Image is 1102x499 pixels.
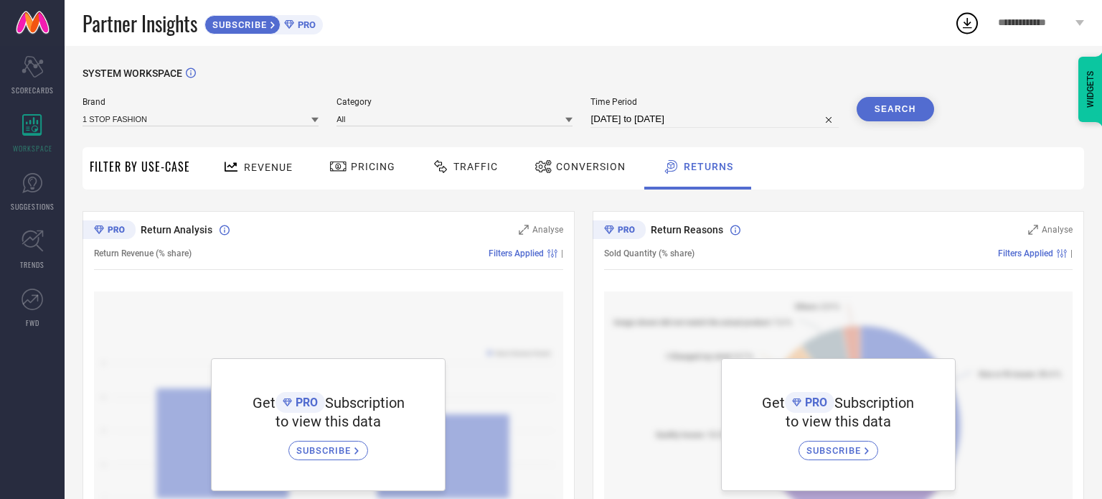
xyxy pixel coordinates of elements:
span: TRENDS [20,259,44,270]
svg: Zoom [519,225,529,235]
div: Premium [83,220,136,242]
span: SCORECARDS [11,85,54,95]
span: Return Analysis [141,224,212,235]
a: SUBSCRIBEPRO [204,11,323,34]
span: Category [336,97,573,107]
span: SUBSCRIBE [205,19,270,30]
span: Analyse [532,225,563,235]
span: Traffic [453,161,498,172]
span: to view this data [275,413,381,430]
span: Subscription [325,394,405,411]
span: Subscription [834,394,914,411]
span: PRO [292,396,318,409]
div: Open download list [954,10,980,36]
span: Filter By Use-Case [90,158,190,175]
a: SUBSCRIBE [288,430,368,460]
span: PRO [801,396,827,409]
span: Partner Insights [83,9,197,38]
span: Get [253,394,275,411]
span: Return Reasons [651,224,723,235]
div: Premium [593,220,646,242]
span: SYSTEM WORKSPACE [83,67,182,79]
span: Analyse [1042,225,1073,235]
span: | [1070,248,1073,258]
span: Returns [684,161,733,172]
span: SUGGESTIONS [11,201,55,212]
span: Filters Applied [489,248,544,258]
input: Select time period [590,111,838,128]
span: | [561,248,563,258]
span: Time Period [590,97,838,107]
span: Pricing [351,161,395,172]
span: Filters Applied [998,248,1053,258]
span: FWD [26,317,39,328]
svg: Zoom [1028,225,1038,235]
span: WORKSPACE [13,143,52,154]
span: Revenue [244,162,293,173]
a: SUBSCRIBE [799,430,878,460]
span: PRO [294,19,316,30]
span: to view this data [786,413,891,430]
span: Return Revenue (% share) [94,248,192,258]
span: SUBSCRIBE [296,445,354,456]
span: SUBSCRIBE [806,445,865,456]
span: Get [762,394,785,411]
span: Sold Quantity (% share) [604,248,694,258]
span: Conversion [556,161,626,172]
span: Brand [83,97,319,107]
button: Search [857,97,934,121]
